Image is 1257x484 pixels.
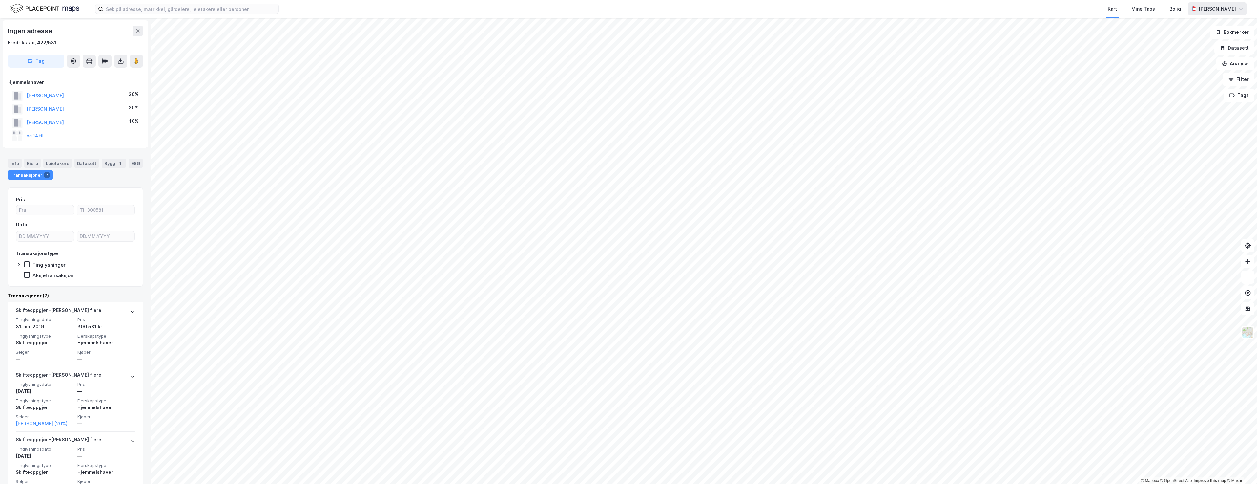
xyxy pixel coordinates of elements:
[8,26,53,36] div: Ingen adresse
[8,39,56,47] div: Fredrikstad, 422/581
[44,172,50,178] div: 7
[16,205,74,215] input: Fra
[129,159,143,168] div: ESG
[16,231,74,241] input: DD.MM.YYYY
[16,387,73,395] div: [DATE]
[1210,26,1254,39] button: Bokmerker
[16,398,73,404] span: Tinglysningstype
[16,323,73,331] div: 31. mai 2019
[129,117,139,125] div: 10%
[77,231,134,241] input: DD.MM.YYYY
[16,414,73,420] span: Selger
[16,452,73,460] div: [DATE]
[8,170,53,180] div: Transaksjoner
[16,317,73,322] span: Tinglysningsdato
[117,160,123,166] div: 1
[77,333,135,339] span: Eierskapstype
[77,446,135,452] span: Pris
[1160,478,1192,483] a: OpenStreetMap
[1224,89,1254,102] button: Tags
[16,371,101,382] div: Skifteoppgjør - [PERSON_NAME] flere
[24,159,41,168] div: Eiere
[1223,73,1254,86] button: Filter
[77,414,135,420] span: Kjøper
[43,159,72,168] div: Leietakere
[1194,478,1226,483] a: Improve this map
[1131,5,1155,13] div: Mine Tags
[1214,41,1254,55] button: Datasett
[16,349,73,355] span: Selger
[77,404,135,411] div: Hjemmelshaver
[77,205,134,215] input: Til 300581
[102,159,126,168] div: Bygg
[1108,5,1117,13] div: Kart
[1169,5,1181,13] div: Bolig
[129,104,139,112] div: 20%
[77,339,135,347] div: Hjemmelshaver
[16,339,73,347] div: Skifteoppgjør
[16,196,25,204] div: Pris
[103,4,278,14] input: Søk på adresse, matrikkel, gårdeiere, leietakere eller personer
[1216,57,1254,70] button: Analyse
[16,446,73,452] span: Tinglysningsdato
[77,317,135,322] span: Pris
[77,387,135,395] div: —
[10,3,79,14] img: logo.f888ab2527a4732fd821a326f86c7f29.svg
[1141,478,1159,483] a: Mapbox
[16,382,73,387] span: Tinglysningsdato
[1199,5,1236,13] div: [PERSON_NAME]
[32,262,66,268] div: Tinglysninger
[77,349,135,355] span: Kjøper
[16,463,73,468] span: Tinglysningstype
[16,221,27,229] div: Dato
[1224,452,1257,484] div: Kontrollprogram for chat
[77,382,135,387] span: Pris
[74,159,99,168] div: Datasett
[77,463,135,468] span: Eierskapstype
[77,355,135,363] div: —
[1224,452,1257,484] iframe: Chat Widget
[16,250,58,257] div: Transaksjonstype
[77,452,135,460] div: —
[16,306,101,317] div: Skifteoppgjør - [PERSON_NAME] flere
[8,159,22,168] div: Info
[8,78,143,86] div: Hjemmelshaver
[1242,326,1254,339] img: Z
[77,420,135,428] div: —
[129,90,139,98] div: 20%
[77,398,135,404] span: Eierskapstype
[16,436,101,446] div: Skifteoppgjør - [PERSON_NAME] flere
[16,404,73,411] div: Skifteoppgjør
[16,333,73,339] span: Tinglysningstype
[16,468,73,476] div: Skifteoppgjør
[77,468,135,476] div: Hjemmelshaver
[32,272,73,278] div: Aksjetransaksjon
[16,355,73,363] div: —
[16,420,73,428] a: [PERSON_NAME] (20%)
[8,55,64,68] button: Tag
[77,323,135,331] div: 300 581 kr
[8,292,143,300] div: Transaksjoner (7)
